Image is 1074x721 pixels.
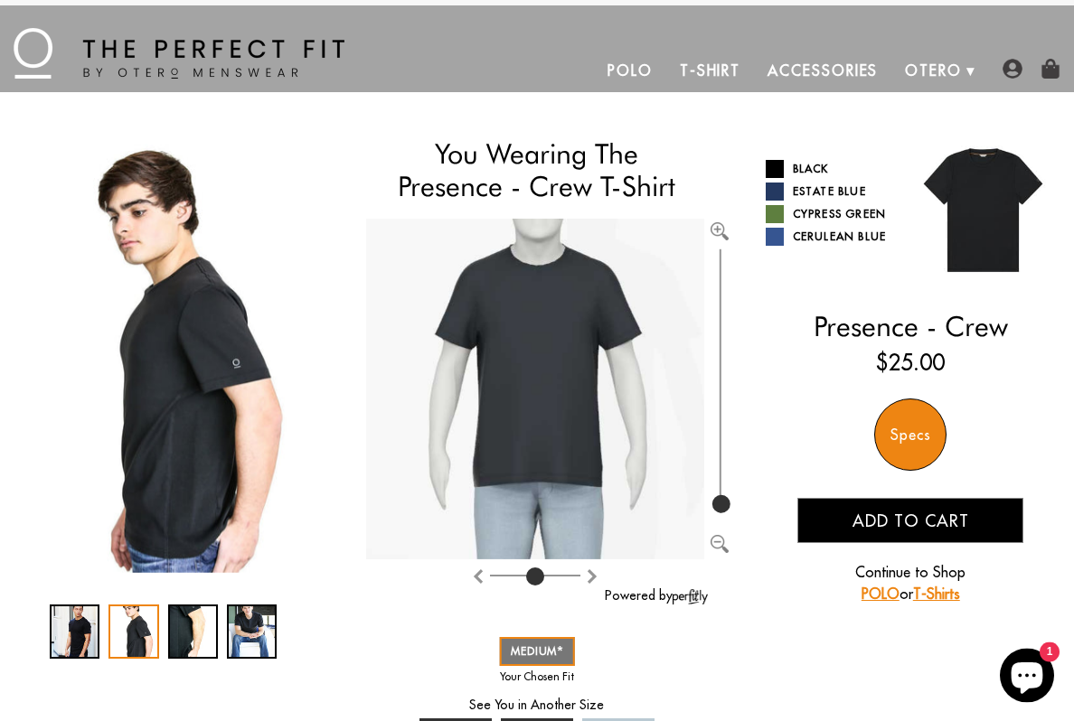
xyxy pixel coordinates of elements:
button: Rotate counter clockwise [585,564,599,585]
img: Zoom in [711,222,729,240]
img: The Perfect Fit - by Otero Menswear - Logo [14,28,344,79]
div: 2 / 4 [108,604,158,659]
img: user-account-icon.png [1003,59,1022,79]
div: 1 / 4 [50,604,99,659]
img: Rotate counter clockwise [585,569,599,584]
div: Specs [874,398,947,471]
img: Copy_of_20002-01_Side_1024x1024_2x_6df090e6-e5e7-40aa-80d7-51d579b0ccb8_340x.jpg [18,137,308,573]
img: Rotate clockwise [471,569,485,584]
a: Otero [891,49,975,92]
p: Continue to Shop or [797,561,1023,604]
img: shopping-bag-icon.png [1041,59,1060,79]
a: Accessories [754,49,891,92]
img: perfitly-logo_73ae6c82-e2e3-4a36-81b1-9e913f6ac5a1.png [673,589,709,604]
span: MEDIUM [511,644,564,658]
inbox-online-store-chat: Shopify online store chat [994,648,1060,707]
a: MEDIUM [500,637,575,666]
img: 014.jpg [910,137,1056,283]
a: Estate Blue [766,183,898,201]
a: Cypress Green [766,205,898,223]
div: 4 / 4 [227,604,277,659]
a: Black [766,160,898,178]
a: Cerulean Blue [766,228,898,246]
div: 2 / 4 [18,137,308,573]
button: Zoom out [711,531,729,549]
img: Brand%2fOtero%2f20002-v2-R%2f54%2f5-M%2fAv%2f29e026ab-7dea-11ea-9f6a-0e35f21fd8c2%2fBlack%2f1%2ff... [366,219,705,559]
img: Zoom out [711,535,729,553]
h1: You Wearing The Presence - Crew T-Shirt [366,137,709,203]
button: Zoom in [711,219,729,237]
button: Rotate clockwise [471,564,485,585]
span: Add to cart [853,510,969,531]
img: Copy_of_20002-01_Side_1024x1024_2x_12b12c1f-528f-45dd-ab4c-0926f713edc0_340x.jpg [308,137,598,573]
ins: $25.00 [876,346,945,379]
a: POLO [862,585,900,603]
a: Powered by [605,587,709,604]
button: Add to cart [797,498,1023,543]
div: 3 / 4 [168,604,218,659]
h2: Presence - Crew [766,310,1056,342]
a: Polo [594,49,666,92]
div: 3 / 4 [308,137,598,573]
a: T-Shirts [913,585,960,603]
a: T-Shirt [666,49,754,92]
